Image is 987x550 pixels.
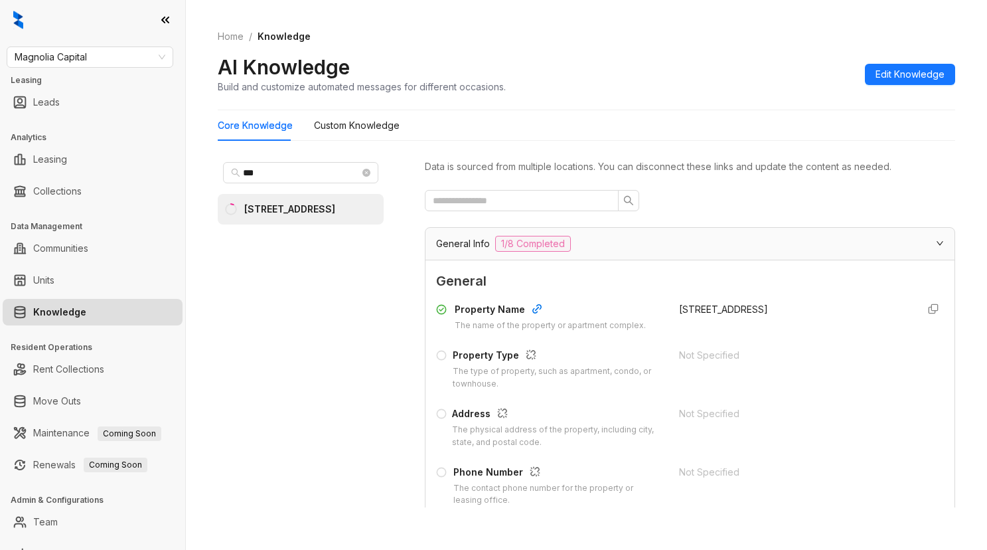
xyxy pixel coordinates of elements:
a: Rent Collections [33,356,104,383]
li: / [249,29,252,44]
div: Not Specified [679,465,906,480]
a: Collections [33,178,82,205]
span: Knowledge [258,31,311,42]
button: Edit Knowledge [865,64,955,85]
span: close-circle [362,169,370,177]
div: Phone Number [453,465,664,482]
div: Core Knowledge [218,118,293,133]
h3: Admin & Configurations [11,494,185,506]
div: The contact phone number for the property or leasing office. [453,482,664,507]
li: Team [3,509,183,535]
span: search [231,168,240,177]
span: Edit Knowledge [875,67,945,82]
span: Magnolia Capital [15,47,165,67]
div: Not Specified [679,407,906,421]
li: Leasing [3,146,183,173]
span: expanded [936,239,944,247]
div: The physical address of the property, including city, state, and postal code. [452,424,663,449]
a: Units [33,267,54,294]
div: Data is sourced from multiple locations. You can disconnect these links and update the content as... [425,159,955,174]
span: General [436,271,944,292]
a: Leasing [33,146,67,173]
a: Move Outs [33,388,81,414]
a: Knowledge [33,299,86,325]
div: Build and customize automated messages for different occasions. [218,80,506,94]
div: The type of property, such as apartment, condo, or townhouse. [453,365,663,391]
span: [STREET_ADDRESS] [679,304,768,315]
h3: Resident Operations [11,341,185,353]
h3: Data Management [11,221,185,232]
h3: Analytics [11,132,185,143]
img: logo [13,11,23,29]
li: Maintenance [3,420,183,446]
li: Communities [3,235,183,262]
a: Communities [33,235,88,262]
li: Move Outs [3,388,183,414]
div: Property Name [455,302,646,320]
div: Custom Knowledge [314,118,400,133]
div: The name of the property or apartment complex. [455,320,646,332]
a: Home [215,29,246,44]
span: General Info [436,236,490,251]
li: Collections [3,178,183,205]
li: Leads [3,89,183,116]
h3: Leasing [11,74,185,86]
span: search [623,195,634,206]
a: RenewalsComing Soon [33,452,147,478]
span: 1/8 Completed [495,236,571,252]
div: General Info1/8 Completed [425,228,954,260]
div: Address [452,407,663,424]
span: Coming Soon [84,458,147,472]
a: Leads [33,89,60,116]
span: Coming Soon [98,426,161,441]
li: Renewals [3,452,183,478]
div: Not Specified [679,348,906,363]
li: Units [3,267,183,294]
li: Rent Collections [3,356,183,383]
div: [STREET_ADDRESS] [244,202,335,217]
div: Property Type [453,348,663,365]
a: Team [33,509,58,535]
h2: AI Knowledge [218,54,350,80]
li: Knowledge [3,299,183,325]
